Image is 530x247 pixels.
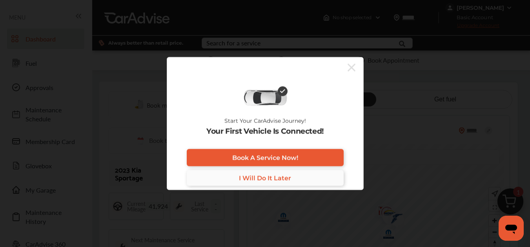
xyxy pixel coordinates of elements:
a: Book A Service Now! [187,149,344,166]
a: I Will Do It Later [187,170,344,186]
p: Your First Vehicle Is Connected! [206,127,324,136]
img: check-icon.521c8815.svg [278,87,288,96]
span: I Will Do It Later [239,174,291,182]
img: diagnose-vehicle.c84bcb0a.svg [243,89,288,106]
p: Start Your CarAdvise Journey! [224,118,306,124]
span: Book A Service Now! [232,154,298,161]
iframe: Button to launch messaging window [499,216,524,241]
